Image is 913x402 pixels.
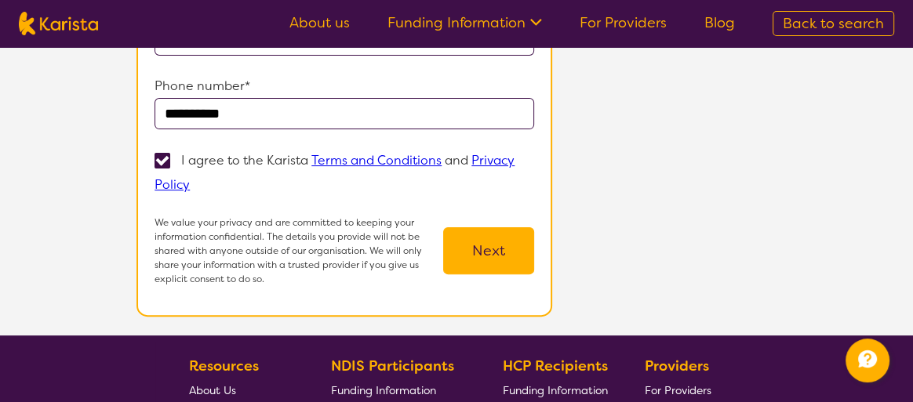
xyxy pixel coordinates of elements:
span: About Us [189,383,236,397]
a: Funding Information [331,378,466,402]
p: Phone number* [155,74,534,98]
p: I agree to the Karista and [155,152,515,193]
p: We value your privacy and are committed to keeping your information confidential. The details you... [155,215,443,286]
span: Funding Information [331,383,436,397]
span: Back to search [783,14,884,33]
b: Resources [189,357,259,375]
b: NDIS Participants [331,357,454,375]
b: Providers [645,357,709,375]
a: Funding Information [503,378,608,402]
span: For Providers [645,383,711,397]
button: Channel Menu [846,339,889,382]
b: HCP Recipients [503,357,608,375]
button: Next [443,227,534,274]
a: Funding Information [387,13,542,32]
a: About us [289,13,350,32]
img: Karista logo [19,12,98,35]
span: Funding Information [503,383,608,397]
a: Back to search [773,11,894,36]
a: For Providers [580,13,667,32]
a: Blog [704,13,735,32]
a: Terms and Conditions [311,152,442,168]
a: About Us [189,378,294,402]
a: For Providers [645,378,718,402]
